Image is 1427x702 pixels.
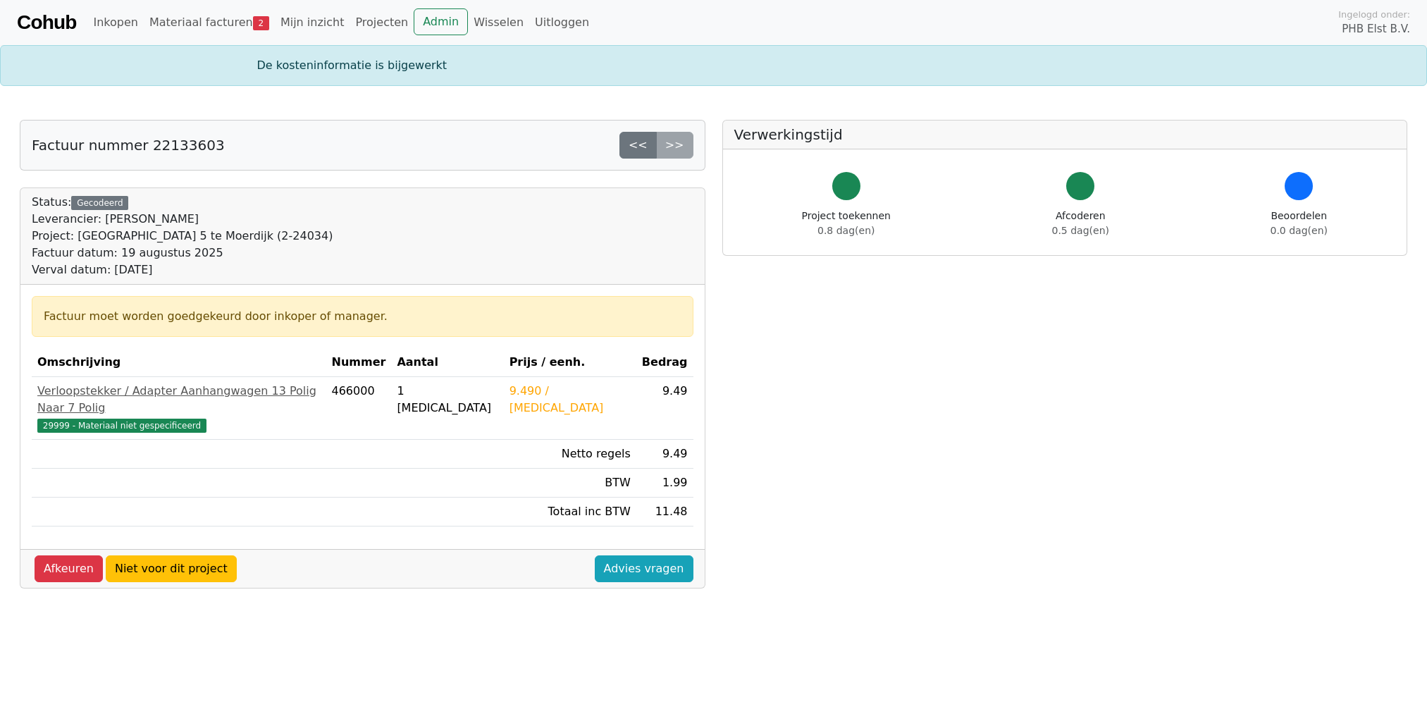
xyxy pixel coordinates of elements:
a: Advies vragen [595,555,693,582]
div: Project: [GEOGRAPHIC_DATA] 5 te Moerdijk (2-24034) [32,228,333,245]
div: Verval datum: [DATE] [32,261,333,278]
th: Prijs / eenh. [504,348,636,377]
a: Uitloggen [529,8,595,37]
th: Aantal [391,348,503,377]
td: 9.49 [636,377,693,440]
div: Beoordelen [1271,209,1328,238]
div: Factuur datum: 19 augustus 2025 [32,245,333,261]
td: Netto regels [504,440,636,469]
a: Niet voor dit project [106,555,237,582]
th: Nummer [326,348,392,377]
td: 9.49 [636,440,693,469]
h5: Factuur nummer 22133603 [32,137,225,154]
a: Materiaal facturen2 [144,8,275,37]
div: Verloopstekker / Adapter Aanhangwagen 13 Polig Naar 7 Polig [37,383,321,417]
span: 2 [253,16,269,30]
span: Ingelogd onder: [1338,8,1410,21]
div: Gecodeerd [71,196,128,210]
td: Totaal inc BTW [504,498,636,526]
td: 11.48 [636,498,693,526]
a: Inkopen [87,8,143,37]
a: Wisselen [468,8,529,37]
th: Bedrag [636,348,693,377]
td: 466000 [326,377,392,440]
a: Afkeuren [35,555,103,582]
td: 1.99 [636,469,693,498]
div: Status: [32,194,333,278]
div: Afcoderen [1052,209,1109,238]
div: De kosteninformatie is bijgewerkt [249,57,1179,74]
span: 0.8 dag(en) [817,225,875,236]
a: Admin [414,8,468,35]
a: Cohub [17,6,76,39]
span: 0.0 dag(en) [1271,225,1328,236]
div: Factuur moet worden goedgekeurd door inkoper of manager. [44,308,681,325]
th: Omschrijving [32,348,326,377]
a: Verloopstekker / Adapter Aanhangwagen 13 Polig Naar 7 Polig29999 - Materiaal niet gespecificeerd [37,383,321,433]
div: Project toekennen [802,209,891,238]
td: BTW [504,469,636,498]
div: Leverancier: [PERSON_NAME] [32,211,333,228]
span: 0.5 dag(en) [1052,225,1109,236]
h5: Verwerkingstijd [734,126,1396,143]
a: << [619,132,657,159]
span: PHB Elst B.V. [1342,21,1410,37]
span: 29999 - Materiaal niet gespecificeerd [37,419,206,433]
div: 1 [MEDICAL_DATA] [397,383,498,417]
a: Mijn inzicht [275,8,350,37]
div: 9.490 / [MEDICAL_DATA] [509,383,631,417]
a: Projecten [350,8,414,37]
